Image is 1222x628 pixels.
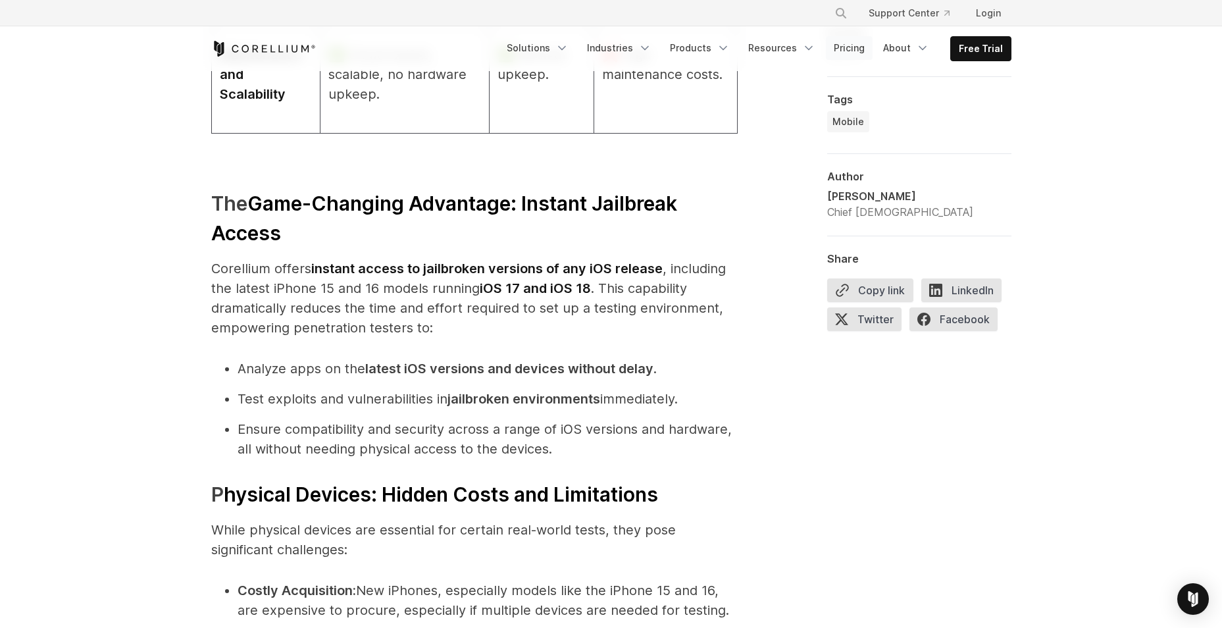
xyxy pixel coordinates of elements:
[819,1,1011,25] div: Navigation Menu
[827,307,909,336] a: Twitter
[211,259,738,338] p: Corellium offers , including the latest iPhone 15 and 16 models running . This capability dramati...
[832,115,864,128] span: Mobile
[827,278,913,302] button: Copy link
[827,252,1011,265] div: Share
[827,307,902,331] span: Twitter
[238,389,738,409] li: Test exploits and vulnerabilities in immediately.
[238,581,738,620] li: New iPhones, especially models like the iPhone 15 and 16, are expensive to procure, especially if...
[211,41,316,57] a: Corellium Home
[480,280,591,296] strong: iOS 17 and iOS 18
[826,36,873,60] a: Pricing
[827,204,973,220] div: Chief [DEMOGRAPHIC_DATA]
[238,583,356,598] strong: Costly Acquisition:
[211,192,677,245] span: Game-Changing Advantage: Instant Jailbreak Access
[499,36,576,60] a: Solutions
[328,45,481,104] p: ✅ Cloud-based, scalable, no hardware upkeep.
[827,170,1011,183] div: Author
[909,307,1006,336] a: Facebook
[220,47,302,102] strong: Maintenance and Scalability
[447,391,600,407] strong: jailbroken environments
[827,93,1011,106] div: Tags
[909,307,998,331] span: Facebook
[951,37,1011,61] a: Free Trial
[965,1,1011,25] a: Login
[224,483,658,506] span: hysical Devices: Hidden Costs and Limitations
[921,278,1002,302] span: LinkedIn
[211,480,738,510] h3: P
[858,1,960,25] a: Support Center
[1177,583,1209,615] div: Open Intercom Messenger
[921,278,1009,307] a: LinkedIn
[827,111,869,132] a: Mobile
[238,359,738,379] li: Analyze apps on the .
[211,189,738,248] h3: The
[311,261,663,276] strong: instant access to jailbroken versions of any iOS release
[211,520,738,560] p: While physical devices are essential for certain real-world tests, they pose significant challenges:
[827,188,973,204] div: [PERSON_NAME]
[829,1,853,25] button: Search
[875,36,937,60] a: About
[238,419,738,459] li: Ensure compatibility and security across a range of iOS versions and hardware, all without needin...
[579,36,659,60] a: Industries
[662,36,738,60] a: Products
[365,361,653,377] strong: latest iOS versions and devices without delay
[740,36,823,60] a: Resources
[499,36,1011,61] div: Navigation Menu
